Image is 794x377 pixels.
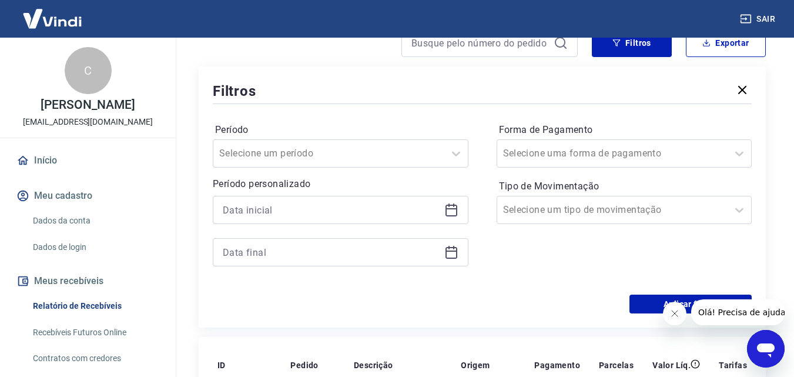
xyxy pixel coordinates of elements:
a: Relatório de Recebíveis [28,294,162,318]
label: Forma de Pagamento [499,123,750,137]
button: Sair [738,8,780,30]
iframe: Fechar mensagem [663,302,686,325]
iframe: Mensagem da empresa [691,299,785,325]
button: Exportar [686,29,766,57]
h5: Filtros [213,82,256,101]
label: Tipo de Movimentação [499,179,750,193]
a: Contratos com credores [28,346,162,371]
button: Meu cadastro [14,183,162,209]
button: Meus recebíveis [14,268,162,294]
div: C [65,47,112,94]
p: [PERSON_NAME] [41,99,135,111]
p: ID [217,359,226,371]
input: Data final [223,243,440,261]
p: Parcelas [599,359,634,371]
input: Data inicial [223,201,440,219]
a: Dados de login [28,235,162,259]
p: [EMAIL_ADDRESS][DOMAIN_NAME] [23,116,153,128]
a: Início [14,148,162,174]
label: Período [215,123,466,137]
iframe: Botão para abrir a janela de mensagens [747,330,785,368]
p: Valor Líq. [652,359,691,371]
span: Olá! Precisa de ajuda? [7,8,99,18]
p: Período personalizado [213,177,468,191]
a: Dados da conta [28,209,162,233]
button: Aplicar filtros [629,295,752,313]
p: Tarifas [719,359,747,371]
img: Vindi [14,1,91,36]
a: Recebíveis Futuros Online [28,321,162,345]
p: Pagamento [534,359,580,371]
p: Origem [461,359,490,371]
input: Busque pelo número do pedido [411,34,549,52]
p: Pedido [290,359,318,371]
p: Descrição [354,359,393,371]
button: Filtros [592,29,672,57]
